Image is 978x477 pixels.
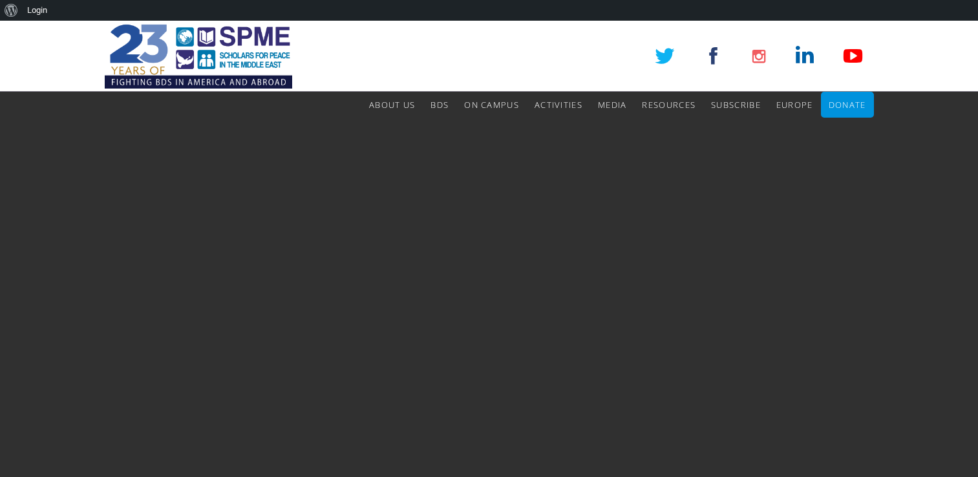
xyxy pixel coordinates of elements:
span: Media [598,99,627,111]
span: Europe [776,99,813,111]
a: BDS [431,92,449,118]
span: Donate [829,99,866,111]
span: Subscribe [711,99,761,111]
a: About Us [369,92,415,118]
a: Europe [776,92,813,118]
img: SPME [105,21,292,92]
a: Resources [642,92,696,118]
a: Activities [535,92,582,118]
a: On Campus [464,92,519,118]
span: Activities [535,99,582,111]
span: Resources [642,99,696,111]
a: Subscribe [711,92,761,118]
a: Donate [829,92,866,118]
a: Media [598,92,627,118]
span: BDS [431,99,449,111]
span: On Campus [464,99,519,111]
span: About Us [369,99,415,111]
